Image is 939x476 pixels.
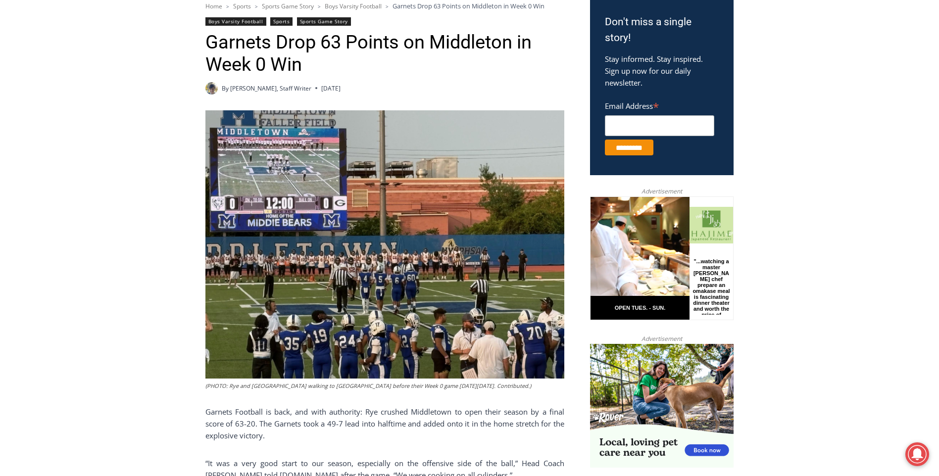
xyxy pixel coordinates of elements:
[605,53,719,89] p: Stay informed. Stay inspired. Sign up now for our daily newsletter.
[205,2,222,10] a: Home
[250,0,468,96] div: "At the 10am stand-up meeting, each intern gets a chance to take [PERSON_NAME] and the other inte...
[205,82,218,95] a: Author image
[101,62,141,118] div: "...watching a master [PERSON_NAME] chef prepare an omakase meal is fascinating dinner theater an...
[222,84,229,93] span: By
[270,17,293,26] a: Sports
[230,84,311,93] a: [PERSON_NAME], Staff Writer
[605,96,714,114] label: Email Address
[297,17,351,26] a: Sports Game Story
[321,84,341,93] time: [DATE]
[632,334,692,343] span: Advertisement
[632,187,692,196] span: Advertisement
[393,1,544,10] span: Garnets Drop 63 Points on Middleton in Week 0 Win
[386,3,389,10] span: >
[226,3,229,10] span: >
[233,2,251,10] a: Sports
[205,110,564,379] img: (PHOTO: Rye and Middletown walking to midfield before their Week 0 game on Friday, September 5, 2...
[205,82,218,95] img: (PHOTO: MyRye.com 2024 Head Intern, Editor and now Staff Writer Charlie Morris. Contributed.)Char...
[255,3,258,10] span: >
[238,96,480,123] a: Intern @ [DOMAIN_NAME]
[205,31,564,76] h1: Garnets Drop 63 Points on Middleton in Week 0 Win
[205,1,564,11] nav: Breadcrumbs
[325,2,382,10] a: Boys Varsity Football
[0,99,99,123] a: Open Tues. - Sun. [PHONE_NUMBER]
[318,3,321,10] span: >
[205,406,564,441] p: Garnets Football is back, and with authority: Rye crushed Middletown to open their season by a fi...
[259,98,459,121] span: Intern @ [DOMAIN_NAME]
[262,2,314,10] a: Sports Game Story
[605,14,719,46] h3: Don't miss a single story!
[3,102,97,140] span: Open Tues. - Sun. [PHONE_NUMBER]
[205,17,266,26] a: Boys Varsity Football
[205,381,564,390] figcaption: (PHOTO: Rye and [GEOGRAPHIC_DATA] walking to [GEOGRAPHIC_DATA] before their Week 0 game [DATE][DA...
